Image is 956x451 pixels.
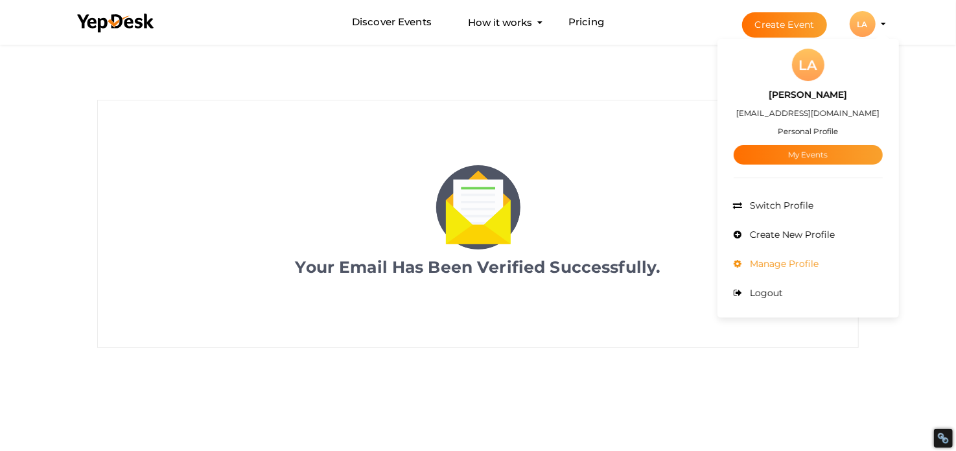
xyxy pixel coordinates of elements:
span: Switch Profile [747,200,814,211]
profile-pic: LA [850,19,876,29]
a: Pricing [568,10,604,34]
button: Create Event [742,12,828,38]
div: Restore Info Box &#10;&#10;NoFollow Info:&#10; META-Robots NoFollow: &#09;true&#10; META-Robots N... [937,432,950,445]
span: Manage Profile [747,258,819,270]
div: LA [850,11,876,37]
a: Discover Events [352,10,432,34]
div: LA [792,49,824,81]
a: My Events [734,145,883,165]
img: letter.png [436,165,520,249]
button: LA [846,10,880,38]
button: How it works [464,10,536,34]
label: [EMAIL_ADDRESS][DOMAIN_NAME] [736,106,880,121]
span: Create New Profile [747,229,835,240]
label: Your Email Has Been Verified Successfully. [296,249,661,279]
span: Logout [747,287,784,299]
small: Personal Profile [778,126,838,136]
label: [PERSON_NAME] [769,87,847,102]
